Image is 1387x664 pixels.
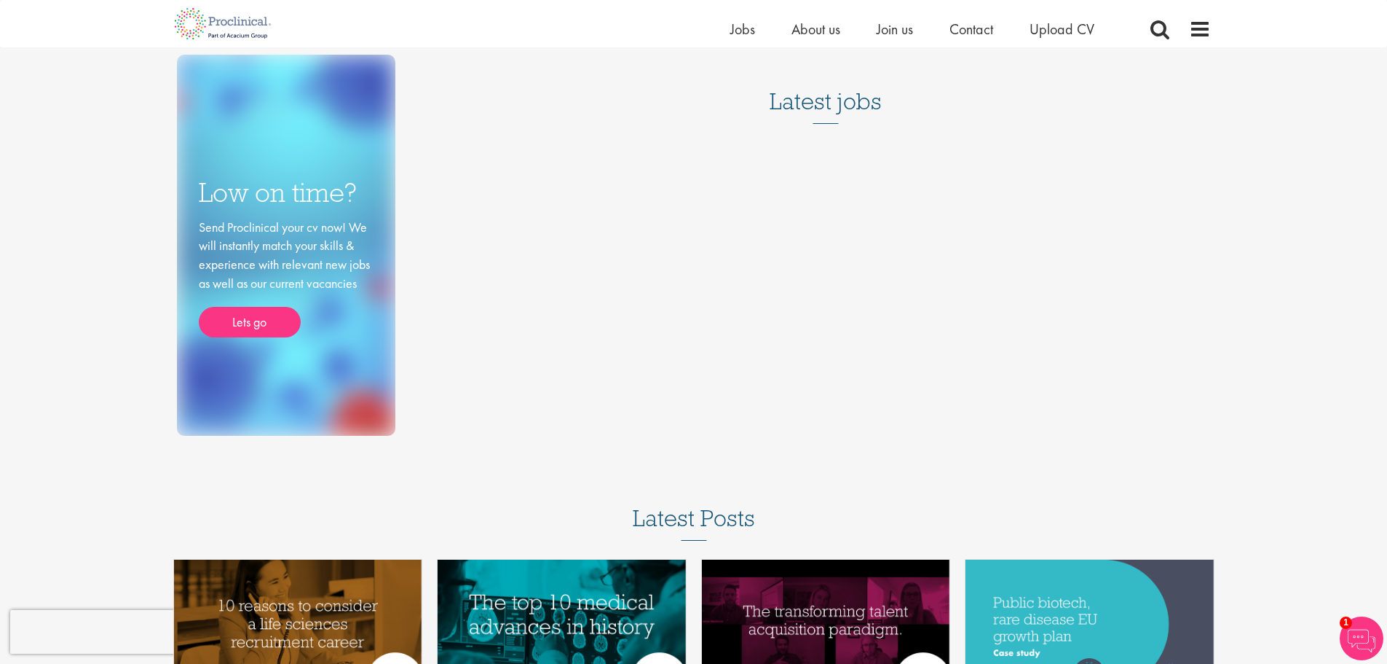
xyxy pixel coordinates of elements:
a: Contact [949,20,993,39]
iframe: reCAPTCHA [10,610,197,654]
a: Jobs [730,20,755,39]
a: Join us [877,20,913,39]
a: Upload CV [1030,20,1094,39]
a: Lets go [199,307,301,337]
div: Send Proclinical your cv now! We will instantly match your skills & experience with relevant new ... [199,218,374,338]
h3: Latest jobs [770,52,882,124]
a: About us [791,20,840,39]
span: 1 [1340,617,1352,629]
h3: Latest Posts [633,506,755,541]
h3: Low on time? [199,179,374,207]
img: Chatbot [1340,617,1383,660]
